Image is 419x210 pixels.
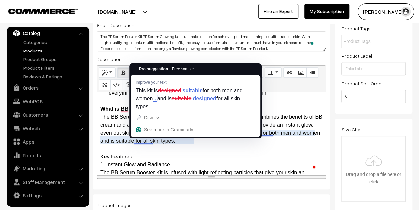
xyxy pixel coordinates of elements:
[341,52,372,59] label: Product Label
[109,58,320,96] span: Welcome to the ultimate solution for achieving flawless, radiant skin – the BB Serum Booster Kit ...
[343,38,401,45] input: Product Tags
[22,64,87,71] a: Product Filters
[8,9,78,14] img: COMMMERCE
[341,62,406,75] input: Enter Label
[8,176,87,188] a: Staff Management
[8,82,87,94] a: Orders
[8,189,87,201] a: Settings
[97,202,131,209] label: Product Images
[341,25,370,32] label: Product Tags
[122,79,134,90] button: Help
[97,22,134,29] label: Short Description
[75,3,160,20] button: [DOMAIN_NAME]
[306,67,318,78] button: Video
[283,67,295,78] button: Link (CTRL+K)
[97,56,122,63] label: Description
[8,7,66,15] a: COMMMERCE
[97,92,326,175] div: To enrich screen reader interactions, please activate Accessibility in Grammarly extension settings
[8,122,87,134] a: Website
[100,106,180,112] b: What is BB Serum Booster Kit?
[22,73,87,80] a: Reviews & Ratings
[304,4,349,19] a: My Subscription
[97,175,326,178] div: resize
[8,162,87,174] a: Marketing
[8,136,87,148] a: Apps
[8,27,87,39] a: Catalog
[22,39,87,46] a: Categories
[401,7,411,17] img: user
[358,3,414,20] button: [PERSON_NAME]
[22,56,87,63] a: Product Groups
[8,95,87,107] a: WebPOS
[110,79,122,90] button: Code View
[341,126,363,133] label: Size Chart
[8,149,87,161] a: Reports
[99,67,116,78] button: Style
[295,67,307,78] button: Picture
[341,80,383,87] label: Product Sort Order
[8,109,87,121] a: Customers
[97,31,326,51] textarea: To enrich screen reader interactions, please activate Accessibility in Grammarly extension settings
[341,90,406,103] input: Enter Number
[258,4,298,19] a: Hire an Expert
[265,67,282,78] button: Table
[99,79,111,90] button: Full Screen
[117,67,129,78] button: Bold (CTRL+B)
[22,47,87,54] a: Products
